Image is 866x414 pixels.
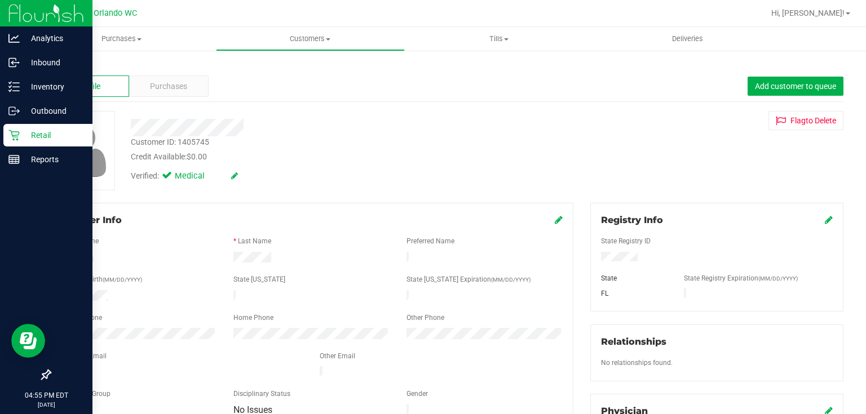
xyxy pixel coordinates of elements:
[601,215,663,225] span: Registry Info
[27,34,216,44] span: Purchases
[20,56,87,69] p: Inbound
[405,27,594,51] a: Tills
[20,80,87,94] p: Inventory
[131,136,209,148] div: Customer ID: 1405745
[150,81,187,92] span: Purchases
[320,351,355,361] label: Other Email
[233,313,273,323] label: Home Phone
[5,390,87,400] p: 04:55 PM EDT
[65,274,142,284] label: Date of Birth
[593,27,782,51] a: Deliveries
[491,277,531,283] span: (MM/DD/YYYY)
[94,8,137,18] span: Orlando WC
[755,82,836,91] span: Add customer to queue
[8,154,20,165] inline-svg: Reports
[233,389,290,399] label: Disciplinary Status
[758,275,798,282] span: (MM/DD/YYYY)
[601,358,673,368] label: No relationships found.
[657,34,718,44] span: Deliveries
[601,336,666,347] span: Relationships
[11,324,45,358] iframe: Resource center
[407,236,454,246] label: Preferred Name
[684,273,798,283] label: State Registry Expiration
[601,236,651,246] label: State Registry ID
[20,104,87,118] p: Outbound
[8,81,20,92] inline-svg: Inventory
[238,236,271,246] label: Last Name
[20,128,87,142] p: Retail
[8,33,20,44] inline-svg: Analytics
[8,57,20,68] inline-svg: Inbound
[593,288,675,299] div: FL
[216,34,404,44] span: Customers
[771,8,845,17] span: Hi, [PERSON_NAME]!
[27,27,216,51] a: Purchases
[407,313,444,323] label: Other Phone
[407,274,531,284] label: State [US_STATE] Expiration
[593,273,675,283] div: State
[8,130,20,141] inline-svg: Retail
[131,151,519,163] div: Credit Available:
[103,277,142,283] span: (MM/DD/YYYY)
[5,400,87,409] p: [DATE]
[216,27,405,51] a: Customers
[233,274,285,284] label: State [US_STATE]
[20,32,87,45] p: Analytics
[405,34,593,44] span: Tills
[407,389,428,399] label: Gender
[175,170,220,182] span: Medical
[768,111,843,130] button: Flagto Delete
[131,170,238,182] div: Verified:
[8,105,20,117] inline-svg: Outbound
[187,152,207,161] span: $0.00
[748,77,843,96] button: Add customer to queue
[20,153,87,166] p: Reports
